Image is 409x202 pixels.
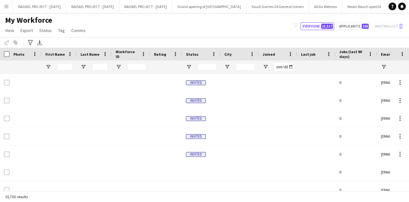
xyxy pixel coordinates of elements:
app-action-btn: Export XLSX [36,39,43,46]
input: Row Selection is disabled for this row (unchecked) [4,133,10,139]
button: Open Filter Menu [116,64,121,70]
span: Tag [58,28,65,33]
input: Status Filter Input [197,63,217,71]
a: Export [18,26,35,35]
div: 0 [336,92,377,109]
app-action-btn: Advanced filters [27,39,34,46]
span: Last job [301,52,315,57]
span: Invited [186,152,206,157]
div: 0 [336,163,377,181]
div: 0 [336,127,377,145]
div: 0 [336,145,377,163]
button: Saudi Games 24 General Ushers [246,0,309,13]
a: View [3,26,17,35]
input: Last Name Filter Input [92,63,108,71]
button: Open Filter Menu [45,64,51,70]
span: 106 [362,24,369,29]
span: Email [381,52,391,57]
button: Grand opening of [GEOGRAPHIC_DATA] [172,0,246,13]
span: My Workforce [5,15,52,25]
span: Invited [186,80,206,85]
input: City Filter Input [236,63,255,71]
input: First Name Filter Input [57,63,73,71]
button: Neom Beach sport24 [342,0,386,13]
div: 0 [336,181,377,199]
button: Open Filter Menu [263,64,268,70]
span: Invited [186,98,206,103]
button: AlUla Welness [309,0,342,13]
button: Open Filter Menu [81,64,86,70]
input: Row Selection is disabled for this row (unchecked) [4,151,10,157]
span: First Name [45,52,65,57]
span: Invited [186,116,206,121]
button: Open Filter Menu [381,64,387,70]
input: Row Selection is disabled for this row (unchecked) [4,116,10,121]
a: Tag [56,26,67,35]
input: Workforce ID Filter Input [127,63,146,71]
button: Applicants106 [337,22,370,30]
div: 0 [336,74,377,91]
span: Comms [71,28,86,33]
div: 0 [336,109,377,127]
span: View [5,28,14,33]
span: Status [39,28,52,33]
span: Photo [13,52,24,57]
button: BADAEL PROJECT - [DATE] [66,0,119,13]
span: Rating [154,52,166,57]
input: Row Selection is disabled for this row (unchecked) [4,80,10,85]
button: Open Filter Menu [224,64,230,70]
span: Jobs (last 90 days) [339,49,366,59]
input: Row Selection is disabled for this row (unchecked) [4,169,10,175]
span: Last Name [81,52,99,57]
button: BADAEL PROJECT - [DATE] [119,0,172,13]
input: Joined Filter Input [274,63,293,71]
span: Export [20,28,33,33]
span: Invited [186,134,206,139]
input: Row Selection is disabled for this row (unchecked) [4,98,10,103]
span: 15,517 [321,24,333,29]
input: Row Selection is disabled for this row (unchecked) [4,187,10,193]
a: Status [37,26,54,35]
span: Workforce ID [116,49,139,59]
button: Open Filter Menu [186,64,192,70]
a: Comms [69,26,88,35]
span: Status [186,52,198,57]
span: Joined [263,52,275,57]
button: BADAEL PROJECT - [DATE] [13,0,66,13]
span: City [224,52,232,57]
button: Everyone15,517 [300,22,334,30]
